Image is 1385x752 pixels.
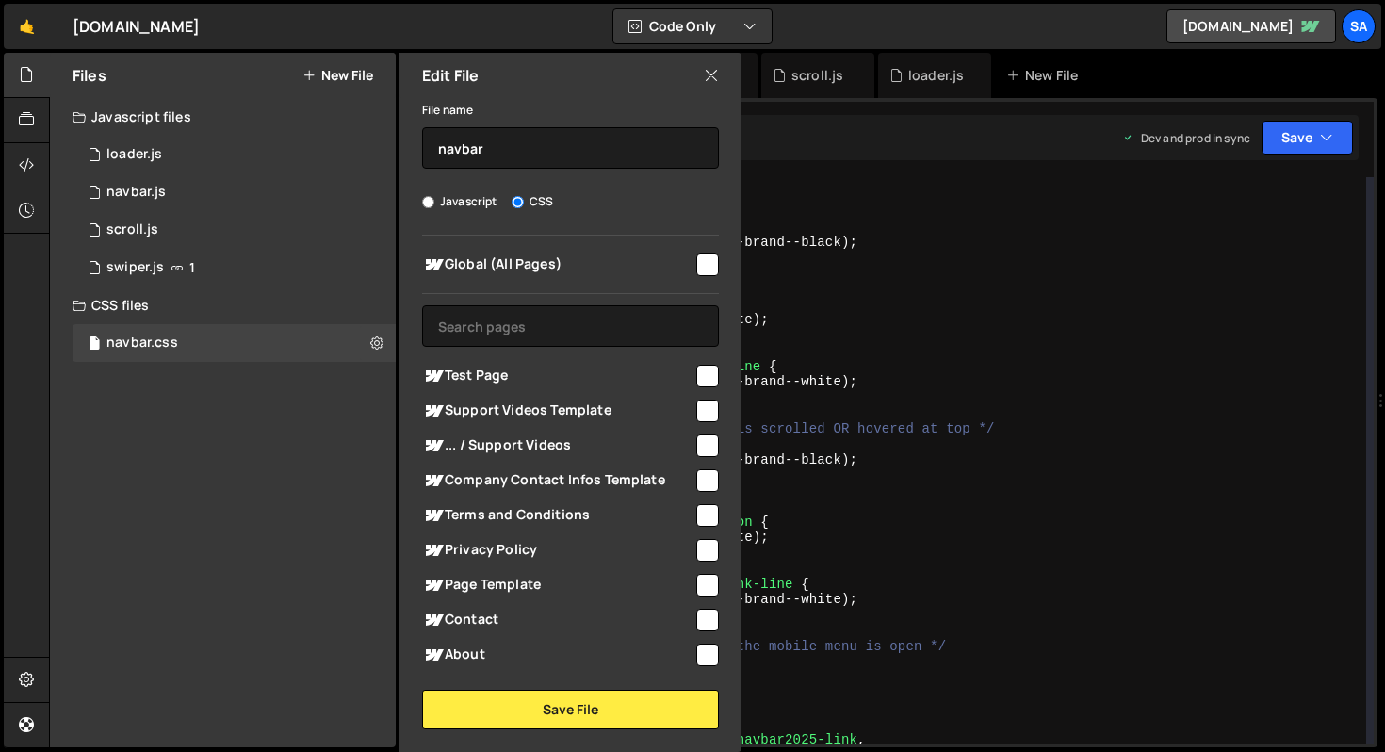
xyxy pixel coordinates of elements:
[73,15,200,38] div: [DOMAIN_NAME]
[613,9,772,43] button: Code Only
[422,434,693,457] span: ... / Support Videos
[422,192,497,211] label: Javascript
[73,136,396,173] div: 16835/47292.js
[422,690,719,729] button: Save File
[422,305,719,347] input: Search pages
[422,365,693,387] span: Test Page
[422,101,473,120] label: File name
[106,259,164,276] div: swiper.js
[4,4,50,49] a: 🤙
[189,260,195,275] span: 1
[1166,9,1336,43] a: [DOMAIN_NAME]
[422,469,693,492] span: Company Contact Infos Template
[512,196,524,208] input: CSS
[512,192,553,211] label: CSS
[106,335,178,351] div: navbar.css
[1122,130,1250,146] div: Dev and prod in sync
[106,184,166,201] div: navbar.js
[422,400,693,422] span: Support Videos Template
[1006,66,1085,85] div: New File
[73,211,396,249] div: 16835/47316.js
[73,173,396,211] div: navbar.js
[422,574,693,597] span: Page Template
[791,66,843,85] div: scroll.js
[908,66,964,85] div: loader.js
[302,68,373,83] button: New File
[106,221,158,238] div: scroll.js
[422,196,434,208] input: Javascript
[422,609,693,631] span: Contact
[106,146,162,163] div: loader.js
[422,539,693,562] span: Privacy Policy
[422,644,693,666] span: About
[422,504,693,527] span: Terms and Conditions
[73,324,396,362] div: 16835/46019.css
[73,249,396,286] div: 16835/47317.js
[50,286,396,324] div: CSS files
[1262,121,1353,155] button: Save
[1342,9,1376,43] a: SA
[50,98,396,136] div: Javascript files
[73,65,106,86] h2: Files
[422,127,719,169] input: Name
[422,65,479,86] h2: Edit File
[422,253,693,276] span: Global (All Pages)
